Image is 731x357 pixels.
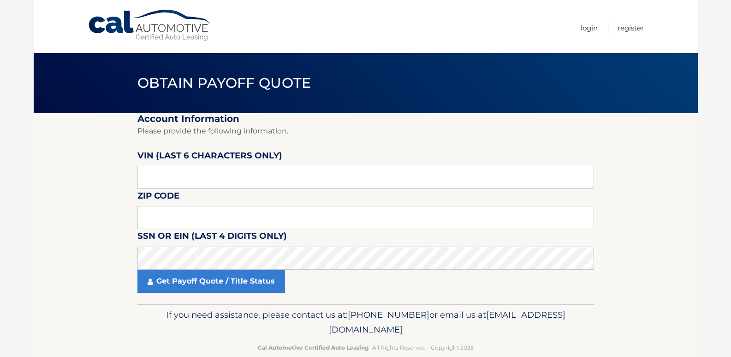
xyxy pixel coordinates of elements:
p: - All Rights Reserved - Copyright 2025 [143,343,588,352]
p: If you need assistance, please contact us at: or email us at [143,308,588,337]
strong: Cal Automotive Certified Auto Leasing [258,344,368,351]
p: Please provide the following information. [137,125,594,138]
a: Register [618,20,644,36]
h2: Account Information [137,113,594,125]
label: VIN (last 6 characters only) [137,149,282,166]
span: Obtain Payoff Quote [137,74,311,91]
label: Zip Code [137,189,179,206]
span: [PHONE_NUMBER] [348,309,429,320]
a: Get Payoff Quote / Title Status [137,270,285,293]
a: Login [581,20,598,36]
a: Cal Automotive [88,9,212,42]
label: SSN or EIN (last 4 digits only) [137,229,287,246]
